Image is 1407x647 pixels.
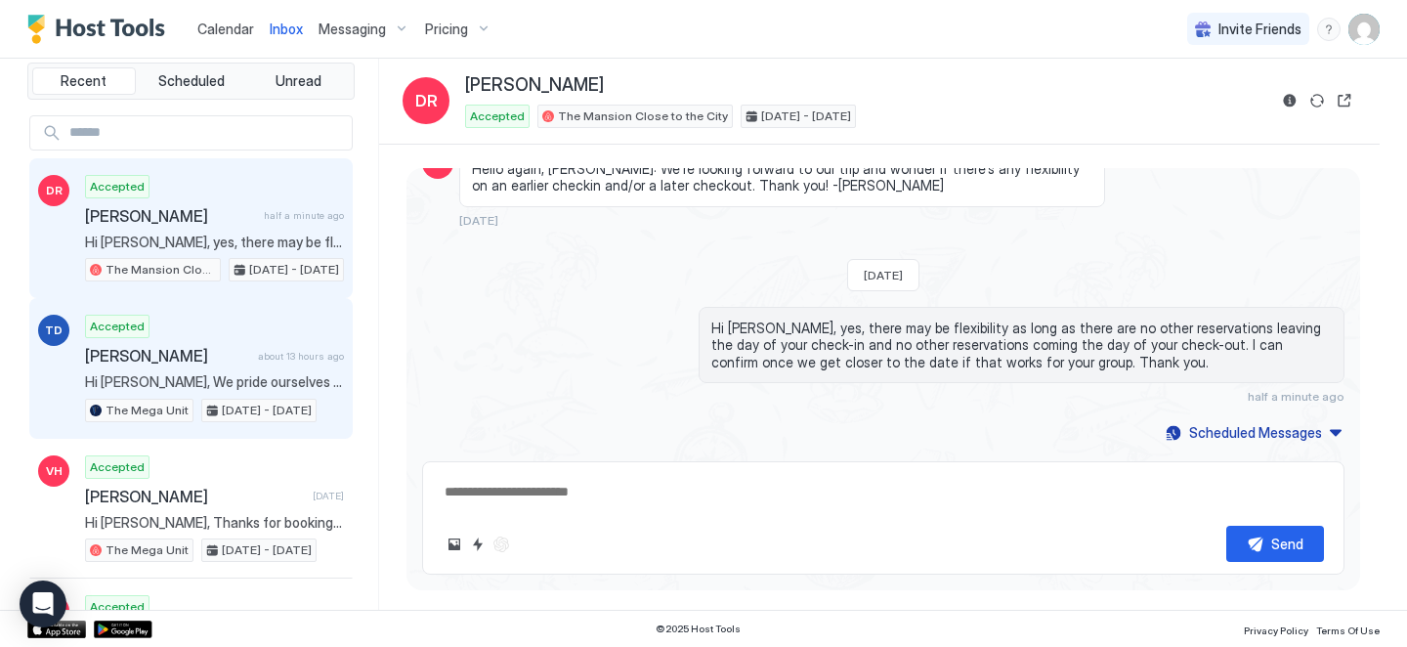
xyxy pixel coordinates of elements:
[1163,419,1344,446] button: Scheduled Messages
[1333,89,1356,112] button: Open reservation
[85,346,250,366] span: [PERSON_NAME]
[90,598,145,616] span: Accepted
[85,234,344,251] span: Hi [PERSON_NAME], yes, there may be flexibility as long as there are no other reservations leavin...
[90,178,145,195] span: Accepted
[62,116,352,150] input: Input Field
[264,209,344,222] span: half a minute ago
[46,182,63,199] span: DR
[1189,422,1322,443] div: Scheduled Messages
[140,67,243,95] button: Scheduled
[276,72,321,90] span: Unread
[443,533,466,556] button: Upload image
[1244,625,1308,636] span: Privacy Policy
[1316,619,1380,639] a: Terms Of Use
[106,261,216,279] span: The Mansion Close to the City
[1218,21,1301,38] span: Invite Friends
[197,21,254,37] span: Calendar
[94,621,152,638] a: Google Play Store
[1316,625,1380,636] span: Terms Of Use
[270,19,303,39] a: Inbox
[1305,89,1329,112] button: Sync reservation
[106,402,189,419] span: The Mega Unit
[61,72,107,90] span: Recent
[222,541,312,559] span: [DATE] - [DATE]
[20,581,66,627] div: Open Intercom Messenger
[558,108,728,125] span: The Mansion Close to the City
[425,21,468,38] span: Pricing
[90,318,145,335] span: Accepted
[864,268,903,282] span: [DATE]
[249,261,339,279] span: [DATE] - [DATE]
[45,322,63,339] span: TD
[1244,619,1308,639] a: Privacy Policy
[85,373,344,391] span: Hi [PERSON_NAME], We pride ourselves on providing a 5-star experience. Just wanted to check in an...
[27,15,174,44] a: Host Tools Logo
[466,533,490,556] button: Quick reply
[1271,534,1303,554] div: Send
[470,108,525,125] span: Accepted
[415,89,438,112] span: DR
[761,108,851,125] span: [DATE] - [DATE]
[270,21,303,37] span: Inbox
[656,623,741,635] span: © 2025 Host Tools
[85,206,256,226] span: [PERSON_NAME]
[1278,89,1301,112] button: Reservation information
[465,74,604,97] span: [PERSON_NAME]
[222,402,312,419] span: [DATE] - [DATE]
[27,621,86,638] a: App Store
[90,458,145,476] span: Accepted
[711,320,1332,371] span: Hi [PERSON_NAME], yes, there may be flexibility as long as there are no other reservations leavin...
[32,67,136,95] button: Recent
[459,213,498,228] span: [DATE]
[197,19,254,39] a: Calendar
[27,63,355,100] div: tab-group
[246,67,350,95] button: Unread
[1248,389,1344,404] span: half a minute ago
[46,462,63,480] span: VH
[313,490,344,502] span: [DATE]
[1226,526,1324,562] button: Send
[319,21,386,38] span: Messaging
[472,160,1092,194] span: Hello again, [PERSON_NAME]: We’re looking forward to our trip and wonder if there’s any flexibili...
[85,487,305,506] span: [PERSON_NAME]
[1348,14,1380,45] div: User profile
[85,514,344,532] span: Hi [PERSON_NAME], Thanks for booking our place. I'll send you more details including check-in ins...
[158,72,225,90] span: Scheduled
[258,350,344,363] span: about 13 hours ago
[1317,18,1341,41] div: menu
[106,541,189,559] span: The Mega Unit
